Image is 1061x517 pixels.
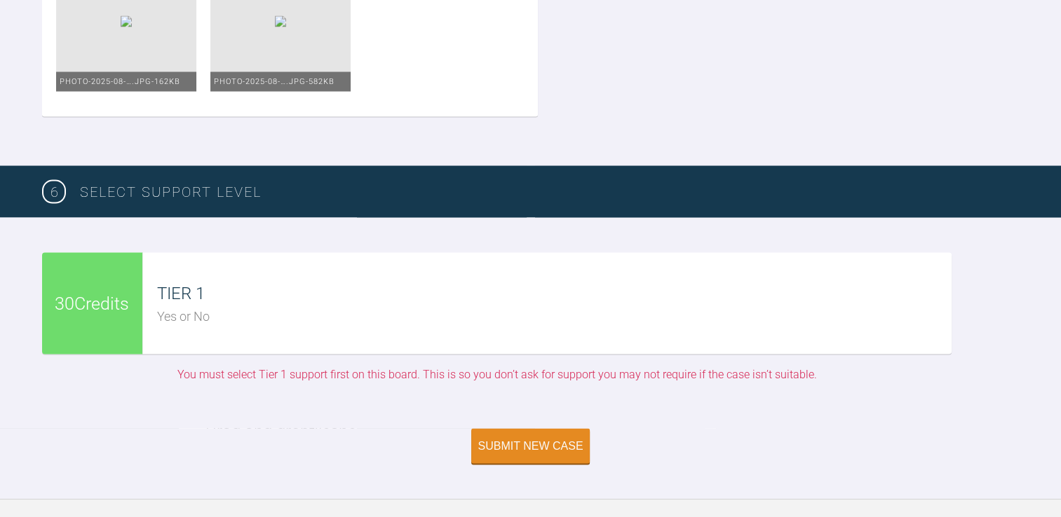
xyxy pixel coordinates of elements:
[42,180,66,204] span: 6
[214,77,334,86] span: PHOTO-2025-08-….jpg - 582KB
[60,77,180,86] span: PHOTO-2025-08-….jpg - 162KB
[157,307,952,327] div: Yes or No
[42,366,952,384] div: You must select Tier 1 support first on this board. This is so you don’t ask for support you may ...
[157,280,952,307] div: TIER 1
[471,429,590,464] button: Submit New Case
[275,16,286,27] img: 7d920d99-8905-4a6e-a28a-4ae57f2743a9
[80,181,1019,203] h3: SELECT SUPPORT LEVEL
[478,440,583,453] div: Submit New Case
[121,16,132,27] img: 6a902f17-1220-4b26-bf1a-213b98a4644d
[55,295,129,312] span: 30 Credits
